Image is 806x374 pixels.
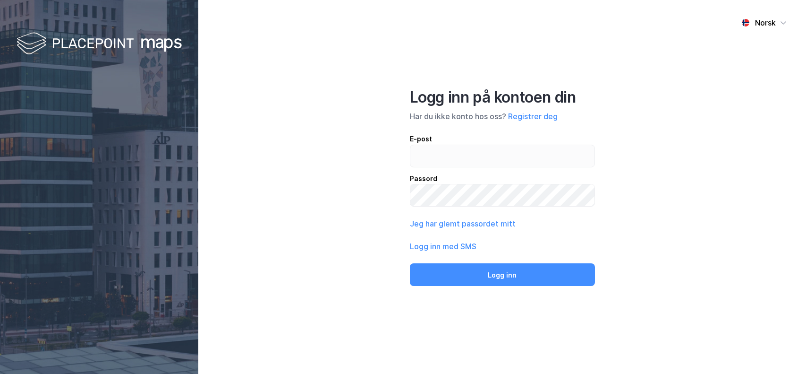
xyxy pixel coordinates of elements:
[410,133,595,145] div: E-post
[410,88,595,107] div: Logg inn på kontoen din
[410,218,516,229] button: Jeg har glemt passordet mitt
[755,17,776,28] div: Norsk
[410,111,595,122] div: Har du ikke konto hos oss?
[410,173,595,184] div: Passord
[508,111,558,122] button: Registrer deg
[410,241,476,252] button: Logg inn med SMS
[410,263,595,286] button: Logg inn
[759,329,806,374] iframe: Chat Widget
[17,30,182,58] img: logo-white.f07954bde2210d2a523dddb988cd2aa7.svg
